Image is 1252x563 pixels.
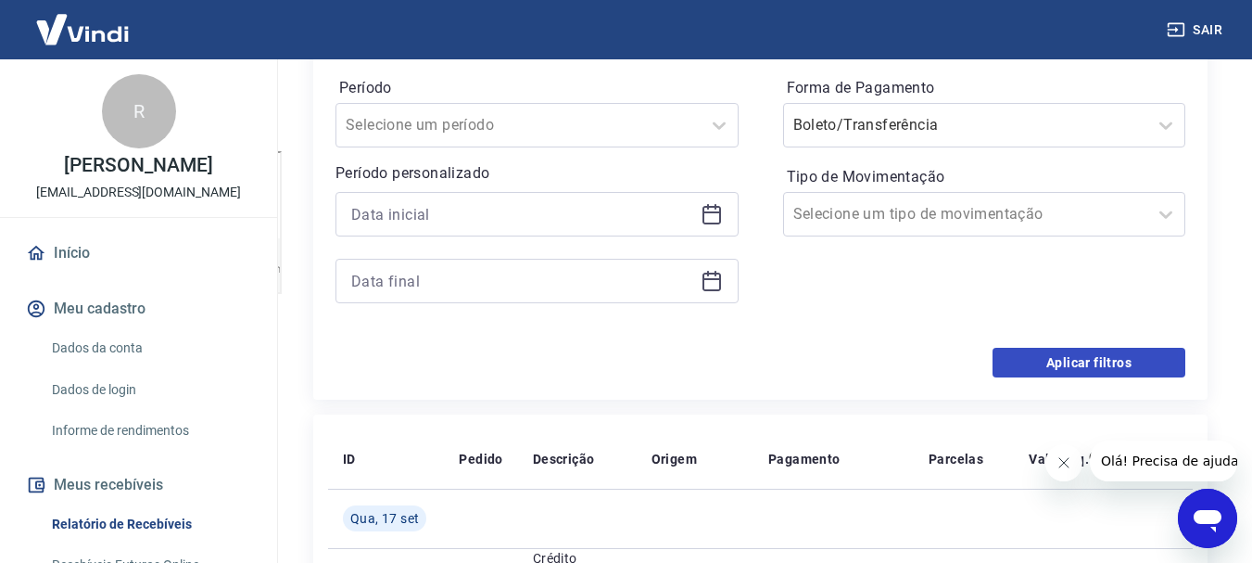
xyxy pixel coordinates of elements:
a: Início [22,233,255,274]
a: Informe de rendimentos [44,412,255,450]
p: Pedido [459,450,502,468]
p: Pagamento [768,450,841,468]
a: Dados de login [44,371,255,409]
p: Valor Líq. [1029,450,1089,468]
div: Domínio [97,109,142,122]
p: [EMAIL_ADDRESS][DOMAIN_NAME] [36,183,241,202]
img: Vindi [22,1,143,58]
span: Olá! Precisa de ajuda? [11,13,156,28]
p: Descrição [533,450,595,468]
p: ID [343,450,356,468]
p: Parcelas [929,450,983,468]
img: tab_keywords_by_traffic_grey.svg [196,108,210,122]
button: Meus recebíveis [22,465,255,505]
img: website_grey.svg [30,48,44,63]
input: Data final [351,267,693,295]
label: Forma de Pagamento [787,77,1182,99]
a: Dados da conta [44,329,255,367]
div: Palavras-chave [216,109,297,122]
button: Meu cadastro [22,288,255,329]
img: logo_orange.svg [30,30,44,45]
iframe: Fechar mensagem [1045,444,1082,481]
iframe: Mensagem da empresa [1090,441,1237,481]
p: Origem [651,450,697,468]
div: [PERSON_NAME]: [DOMAIN_NAME] [48,48,265,63]
p: Período personalizado [335,162,739,185]
div: v 4.0.25 [52,30,91,45]
label: Período [339,77,735,99]
label: Tipo de Movimentação [787,166,1182,188]
div: R [102,74,176,148]
input: Data inicial [351,200,693,228]
a: Relatório de Recebíveis [44,505,255,544]
iframe: Botão para abrir a janela de mensagens [1178,489,1237,548]
span: Qua, 17 set [350,509,419,528]
button: Aplicar filtros [993,348,1185,377]
button: Sair [1163,13,1230,47]
p: [PERSON_NAME] [64,156,212,175]
img: tab_domain_overview_orange.svg [77,108,92,122]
